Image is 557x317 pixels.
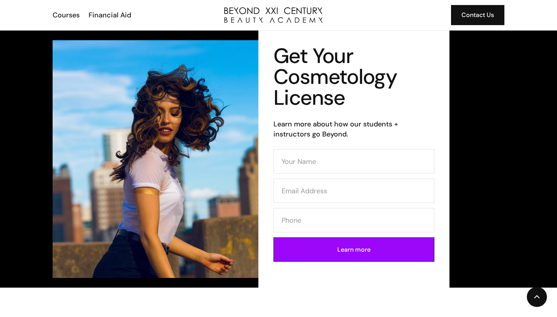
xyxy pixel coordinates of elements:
div: Financial Aid [89,10,131,20]
input: Email Address [273,179,434,203]
img: esthetician facial application [53,40,278,278]
h6: Learn more about how our students + instructors go Beyond. [273,119,434,139]
input: Phone [273,208,434,232]
a: Courses [48,10,84,20]
img: beyond logo [224,7,323,23]
div: Contact Us [461,10,494,20]
input: Your Name [273,149,434,174]
a: Financial Aid [84,10,135,20]
form: Contact Form (Cosmo) [273,149,434,267]
a: Contact Us [451,5,504,25]
h1: Get Your Cosmetology License [273,46,434,108]
input: Learn more [273,237,434,262]
a: home [224,7,323,23]
div: Courses [53,10,80,20]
